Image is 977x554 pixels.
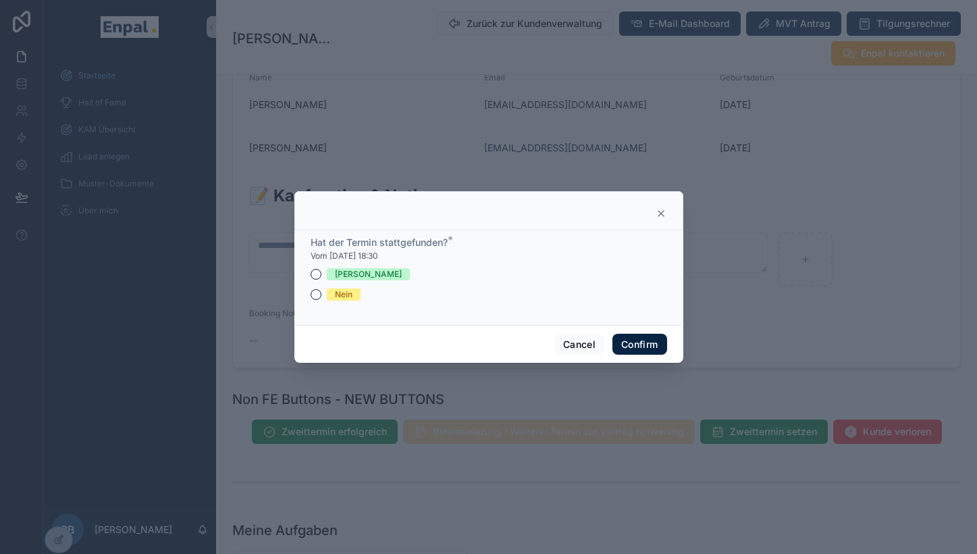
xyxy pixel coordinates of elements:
button: Cancel [554,334,604,355]
div: [PERSON_NAME] [335,268,402,280]
span: Vom [DATE] 18:30 [311,251,378,261]
span: Hat der Termin stattgefunden? [311,236,448,248]
button: Confirm [612,334,666,355]
div: Nein [335,288,352,301]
